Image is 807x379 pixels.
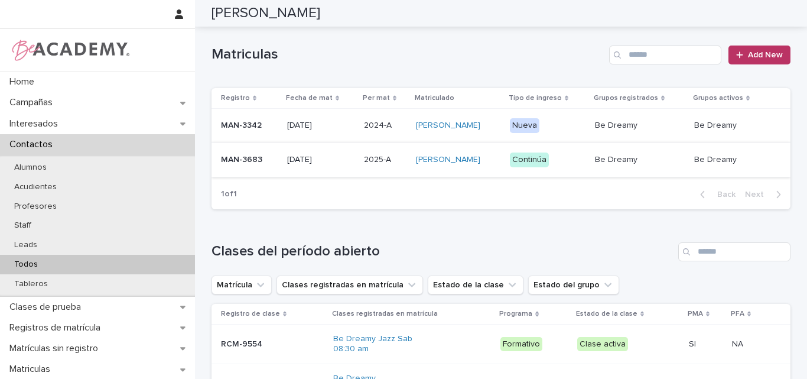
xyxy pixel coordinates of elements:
input: Search [678,242,790,261]
p: Tipo de ingreso [509,92,562,105]
tr: MAN-3683[DATE]2025-A2025-A [PERSON_NAME] ContinúaBe DreamyBe Dreamy [211,142,790,177]
p: Be Dreamy [595,155,679,165]
p: Programa [499,307,532,320]
span: Next [745,190,771,199]
button: Matrícula [211,276,272,294]
button: Next [740,189,790,200]
p: Be Dreamy [694,121,772,131]
p: Staff [5,221,41,231]
p: 2025-A [364,153,393,165]
p: Be Dreamy [595,121,679,131]
input: Search [609,46,721,64]
p: 2024-A [364,118,394,131]
p: Clases de prueba [5,302,90,313]
p: Registros de matrícula [5,322,110,333]
button: Clases registradas en matrícula [276,276,423,294]
a: Add New [728,46,790,64]
p: Be Dreamy [694,155,772,165]
p: Estado de la clase [576,307,637,320]
p: Clases registradas en matrícula [332,307,438,320]
h1: Matriculas [211,46,604,63]
p: PFA [731,307,744,320]
p: RCM-9554 [221,337,265,349]
p: Registro [221,92,250,105]
p: Per mat [363,92,390,105]
p: PMA [688,307,703,320]
p: MAN-3342 [221,121,278,131]
p: Contactos [5,139,62,150]
p: MAN-3683 [221,155,278,165]
img: WPrjXfSUmiLcdUfaYY4Q [9,38,131,62]
p: 1 of 1 [211,180,246,209]
p: Home [5,76,44,88]
p: Grupos registrados [594,92,658,105]
p: SI [689,337,698,349]
p: Interesados [5,118,67,129]
p: NA [732,337,746,349]
tr: MAN-3342[DATE]2024-A2024-A [PERSON_NAME] NuevaBe DreamyBe Dreamy [211,109,790,143]
div: Nueva [510,118,539,133]
span: Back [710,190,736,199]
div: Formativo [500,337,542,352]
button: Estado de la clase [428,276,523,294]
div: Clase activa [577,337,628,352]
tr: RCM-9554RCM-9554 Be Dreamy Jazz Sab 08:30 am FormativoClase activaSISI NANA [211,325,790,364]
p: Alumnos [5,163,56,173]
p: Tableros [5,279,57,289]
h1: Clases del período abierto [211,243,673,260]
h2: [PERSON_NAME] [211,5,320,22]
button: Back [691,189,740,200]
div: Continúa [510,153,549,167]
p: Grupos activos [693,92,743,105]
p: Matrículas sin registro [5,343,108,354]
p: Matriculas [5,364,60,375]
p: Campañas [5,97,62,108]
a: Be Dreamy Jazz Sab 08:30 am [333,334,432,354]
p: Registro de clase [221,307,280,320]
p: [DATE] [287,155,354,165]
p: Todos [5,260,47,270]
p: Matriculado [415,92,454,105]
p: [DATE] [287,121,354,131]
p: Acudientes [5,182,66,192]
p: Profesores [5,202,66,212]
span: Add New [748,51,783,59]
a: [PERSON_NAME] [416,121,480,131]
p: Leads [5,240,47,250]
p: Fecha de mat [286,92,333,105]
button: Estado del grupo [528,276,619,294]
a: [PERSON_NAME] [416,155,480,165]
